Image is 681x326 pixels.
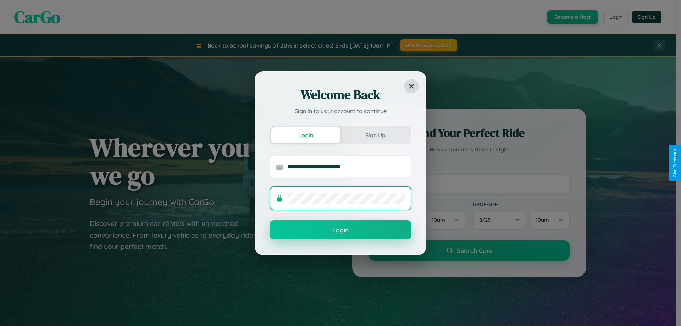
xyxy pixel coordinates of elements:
[672,149,677,177] div: Give Feedback
[270,107,411,115] p: Sign in to your account to continue
[271,127,340,143] button: Login
[270,86,411,103] h2: Welcome Back
[270,220,411,239] button: Login
[340,127,410,143] button: Sign Up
